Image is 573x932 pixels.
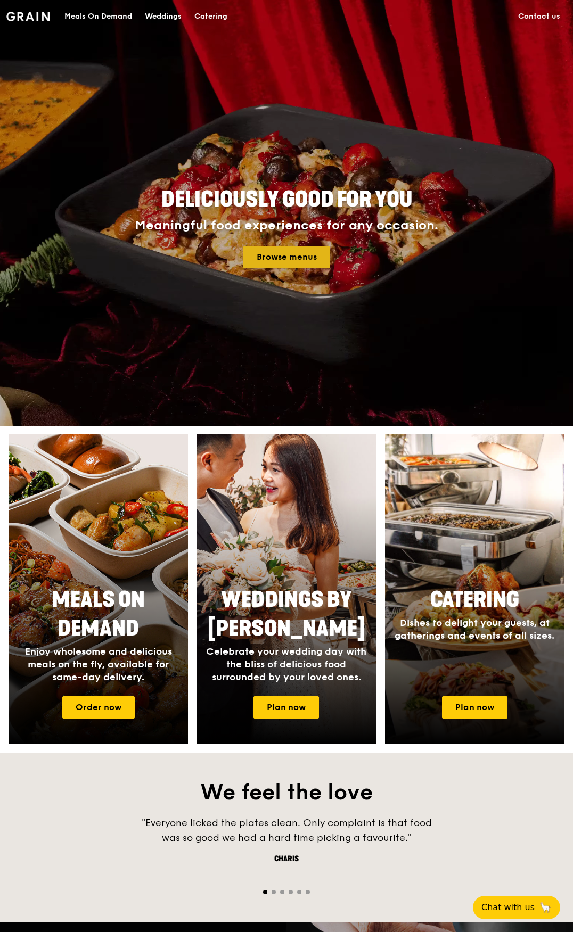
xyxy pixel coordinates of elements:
span: Meals On Demand [52,587,145,641]
a: Catering [188,1,234,32]
span: Enjoy wholesome and delicious meals on the fly, available for same-day delivery. [25,646,172,683]
a: Contact us [512,1,567,32]
div: "Everyone licked the plates clean. Only complaint is that food was so good we had a hard time pic... [127,815,446,845]
div: Meals On Demand [64,1,132,32]
span: Go to slide 5 [297,890,301,894]
a: Plan now [253,696,319,719]
div: Weddings [145,1,182,32]
span: Deliciously good for you [161,187,412,212]
span: Go to slide 6 [306,890,310,894]
img: meals-on-demand-card.d2b6f6db.png [9,434,188,744]
div: Meaningful food experiences for any occasion. [95,218,478,233]
a: Weddings [138,1,188,32]
a: Meals On DemandEnjoy wholesome and delicious meals on the fly, available for same-day delivery.Or... [9,434,188,744]
span: 🦙 [539,901,552,914]
span: Go to slide 1 [263,890,267,894]
span: Go to slide 3 [280,890,284,894]
span: Celebrate your wedding day with the bliss of delicious food surrounded by your loved ones. [206,646,366,683]
a: Weddings by [PERSON_NAME]Celebrate your wedding day with the bliss of delicious food surrounded b... [197,434,376,744]
div: Charis [127,854,446,864]
span: Weddings by [PERSON_NAME] [208,587,365,641]
span: Chat with us [481,901,535,914]
span: Dishes to delight your guests, at gatherings and events of all sizes. [395,617,554,641]
img: catering-card.e1cfaf3e.jpg [385,434,564,744]
a: Plan now [442,696,507,719]
a: Order now [62,696,135,719]
span: Go to slide 4 [289,890,293,894]
span: Go to slide 2 [272,890,276,894]
span: Catering [430,587,519,613]
div: Catering [194,1,227,32]
img: Grain [6,12,50,21]
img: weddings-card.4f3003b8.jpg [197,434,376,744]
a: Browse menus [243,246,330,268]
button: Chat with us🦙 [473,896,560,919]
a: CateringDishes to delight your guests, at gatherings and events of all sizes.Plan now [385,434,564,744]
